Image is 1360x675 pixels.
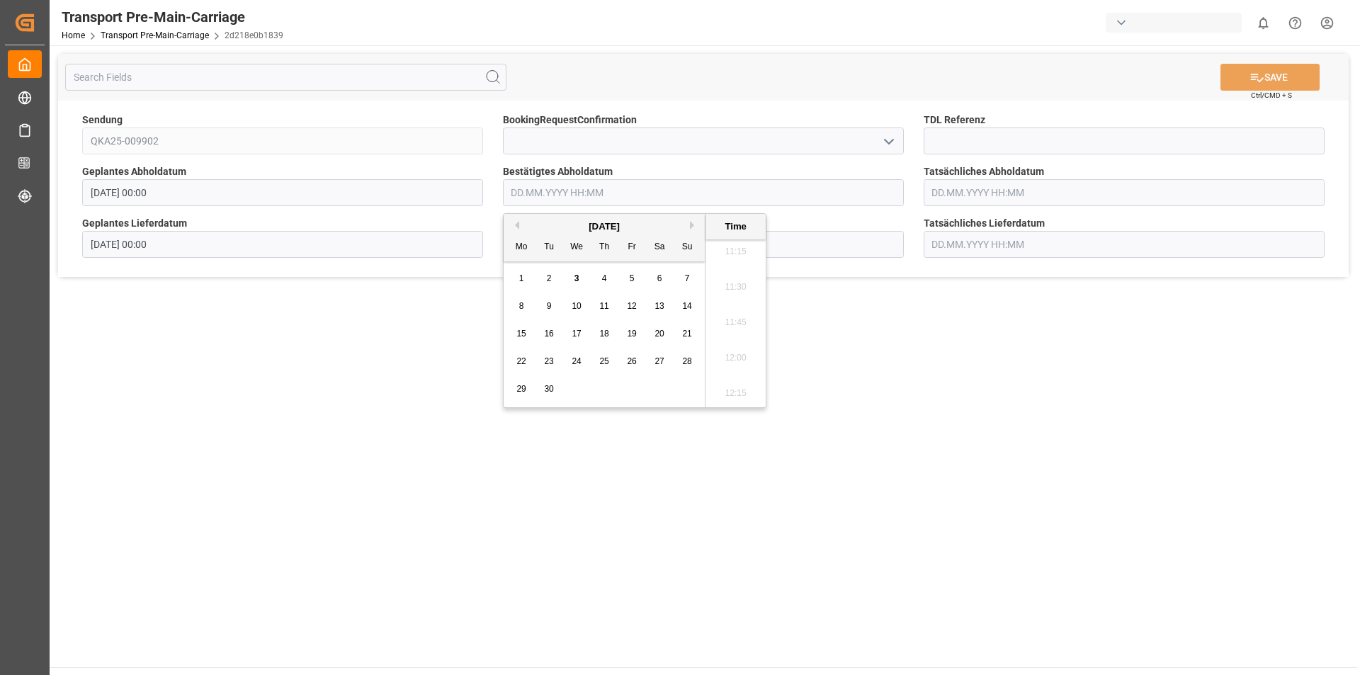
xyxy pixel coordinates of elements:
[516,356,526,366] span: 22
[519,301,524,311] span: 8
[690,221,698,229] button: Next Month
[924,216,1045,231] span: Tatsächliches Lieferdatum
[623,270,641,288] div: Choose Friday, September 5th, 2025
[654,301,664,311] span: 13
[568,270,586,288] div: Choose Wednesday, September 3rd, 2025
[82,179,483,206] input: DD.MM.YYYY HH:MM
[1220,64,1320,91] button: SAVE
[627,356,636,366] span: 26
[685,273,690,283] span: 7
[516,384,526,394] span: 29
[503,164,613,179] span: Bestätigtes Abholdatum
[654,329,664,339] span: 20
[602,273,607,283] span: 4
[540,380,558,398] div: Choose Tuesday, September 30th, 2025
[82,113,123,127] span: Sendung
[544,329,553,339] span: 16
[568,353,586,370] div: Choose Wednesday, September 24th, 2025
[596,297,613,315] div: Choose Thursday, September 11th, 2025
[623,239,641,256] div: Fr
[651,325,669,343] div: Choose Saturday, September 20th, 2025
[572,329,581,339] span: 17
[503,179,904,206] input: DD.MM.YYYY HH:MM
[540,239,558,256] div: Tu
[599,329,608,339] span: 18
[623,353,641,370] div: Choose Friday, September 26th, 2025
[519,273,524,283] span: 1
[651,270,669,288] div: Choose Saturday, September 6th, 2025
[1279,7,1311,39] button: Help Center
[1247,7,1279,39] button: show 0 new notifications
[62,30,85,40] a: Home
[709,220,762,234] div: Time
[627,329,636,339] span: 19
[568,325,586,343] div: Choose Wednesday, September 17th, 2025
[508,265,701,403] div: month 2025-09
[596,239,613,256] div: Th
[504,220,705,234] div: [DATE]
[1251,90,1292,101] span: Ctrl/CMD + S
[540,353,558,370] div: Choose Tuesday, September 23rd, 2025
[630,273,635,283] span: 5
[62,6,283,28] div: Transport Pre-Main-Carriage
[623,297,641,315] div: Choose Friday, September 12th, 2025
[547,301,552,311] span: 9
[540,297,558,315] div: Choose Tuesday, September 9th, 2025
[547,273,552,283] span: 2
[82,216,187,231] span: Geplantes Lieferdatum
[654,356,664,366] span: 27
[924,113,985,127] span: TDL Referenz
[924,164,1044,179] span: Tatsächliches Abholdatum
[513,353,531,370] div: Choose Monday, September 22nd, 2025
[682,356,691,366] span: 28
[679,297,696,315] div: Choose Sunday, September 14th, 2025
[679,353,696,370] div: Choose Sunday, September 28th, 2025
[627,301,636,311] span: 12
[651,297,669,315] div: Choose Saturday, September 13th, 2025
[65,64,506,91] input: Search Fields
[513,325,531,343] div: Choose Monday, September 15th, 2025
[682,329,691,339] span: 21
[572,356,581,366] span: 24
[596,270,613,288] div: Choose Thursday, September 4th, 2025
[82,231,483,258] input: DD.MM.YYYY HH:MM
[599,301,608,311] span: 11
[513,270,531,288] div: Choose Monday, September 1st, 2025
[924,179,1325,206] input: DD.MM.YYYY HH:MM
[924,231,1325,258] input: DD.MM.YYYY HH:MM
[540,325,558,343] div: Choose Tuesday, September 16th, 2025
[513,380,531,398] div: Choose Monday, September 29th, 2025
[596,325,613,343] div: Choose Thursday, September 18th, 2025
[679,325,696,343] div: Choose Sunday, September 21st, 2025
[877,130,898,152] button: open menu
[516,329,526,339] span: 15
[623,325,641,343] div: Choose Friday, September 19th, 2025
[572,301,581,311] span: 10
[513,239,531,256] div: Mo
[568,297,586,315] div: Choose Wednesday, September 10th, 2025
[574,273,579,283] span: 3
[503,113,637,127] span: BookingRequestConfirmation
[682,301,691,311] span: 14
[657,273,662,283] span: 6
[568,239,586,256] div: We
[544,356,553,366] span: 23
[596,353,613,370] div: Choose Thursday, September 25th, 2025
[82,164,186,179] span: Geplantes Abholdatum
[544,384,553,394] span: 30
[513,297,531,315] div: Choose Monday, September 8th, 2025
[511,221,519,229] button: Previous Month
[540,270,558,288] div: Choose Tuesday, September 2nd, 2025
[651,353,669,370] div: Choose Saturday, September 27th, 2025
[679,239,696,256] div: Su
[679,270,696,288] div: Choose Sunday, September 7th, 2025
[599,356,608,366] span: 25
[101,30,209,40] a: Transport Pre-Main-Carriage
[651,239,669,256] div: Sa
